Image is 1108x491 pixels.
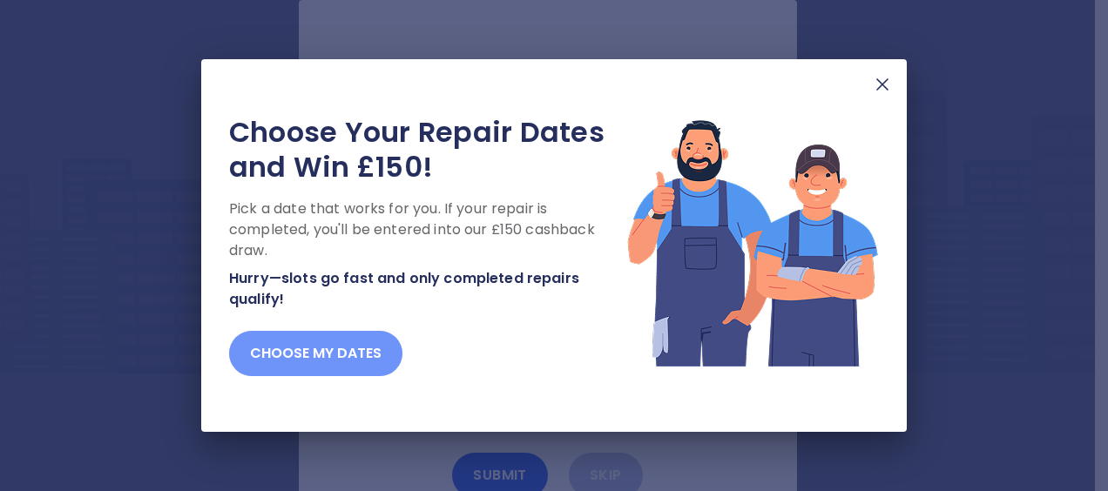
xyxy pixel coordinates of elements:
img: X Mark [872,74,893,95]
p: Hurry—slots go fast and only completed repairs qualify! [229,268,626,310]
h2: Choose Your Repair Dates and Win £150! [229,115,626,185]
img: Lottery [626,115,879,369]
button: Choose my dates [229,331,402,376]
p: Pick a date that works for you. If your repair is completed, you'll be entered into our £150 cash... [229,198,626,261]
